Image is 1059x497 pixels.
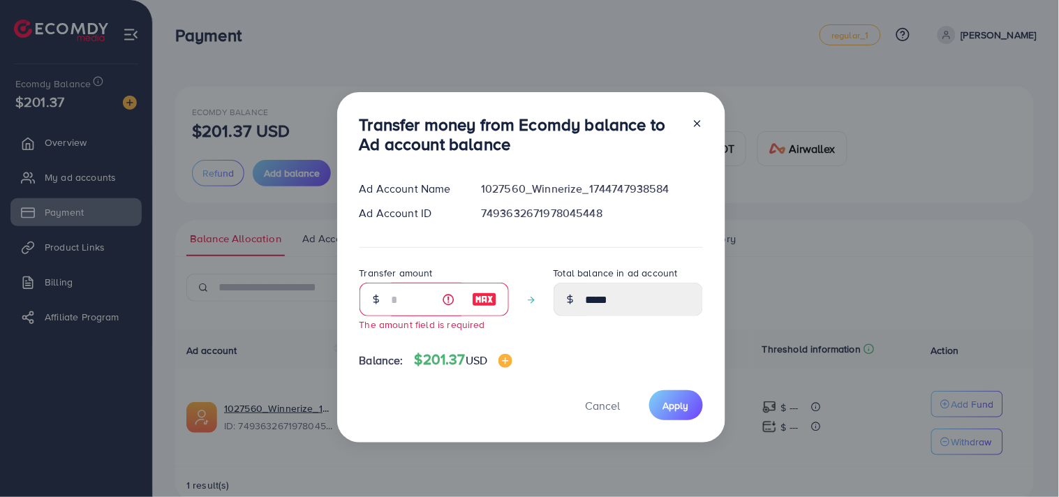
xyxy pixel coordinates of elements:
[360,266,433,280] label: Transfer amount
[470,181,713,197] div: 1027560_Winnerize_1744747938584
[466,353,487,368] span: USD
[472,291,497,308] img: image
[415,351,513,369] h4: $201.37
[348,205,471,221] div: Ad Account ID
[360,353,403,369] span: Balance:
[554,266,678,280] label: Total balance in ad account
[649,390,703,420] button: Apply
[360,114,681,155] h3: Transfer money from Ecomdy balance to Ad account balance
[498,354,512,368] img: image
[348,181,471,197] div: Ad Account Name
[1000,434,1049,487] iframe: Chat
[360,318,485,331] small: The amount field is required
[663,399,689,413] span: Apply
[586,398,621,413] span: Cancel
[568,390,638,420] button: Cancel
[470,205,713,221] div: 7493632671978045448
